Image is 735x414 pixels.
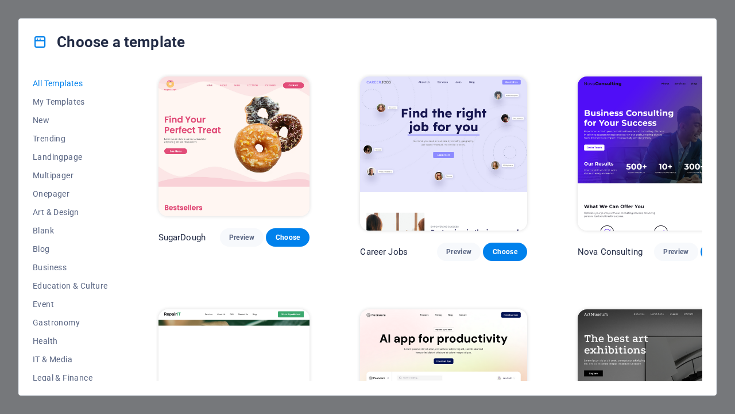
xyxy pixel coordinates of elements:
span: All Templates [33,79,108,88]
button: Choose [266,228,310,247]
button: Preview [654,243,698,261]
span: Event [33,300,108,309]
span: Art & Design [33,208,108,217]
img: SugarDough [158,76,310,216]
span: Blank [33,226,108,235]
button: Education & Culture [33,277,108,295]
span: IT & Media [33,355,108,364]
img: Career Jobs [360,76,527,231]
span: Onepager [33,189,108,198]
span: Gastronomy [33,318,108,327]
span: Trending [33,134,108,143]
span: Preview [229,233,254,242]
p: Nova Consulting [578,246,643,258]
button: IT & Media [33,350,108,369]
button: Choose [483,243,527,261]
span: Landingpage [33,152,108,162]
span: New [33,116,108,125]
button: Art & Design [33,203,108,221]
button: Legal & Finance [33,369,108,387]
button: Landingpage [33,148,108,166]
button: Blank [33,221,108,240]
p: SugarDough [158,232,206,243]
button: Business [33,258,108,277]
h4: Choose a template [33,33,185,51]
button: Event [33,295,108,313]
p: Career Jobs [360,246,408,258]
span: Blog [33,244,108,254]
button: My Templates [33,93,108,111]
button: Blog [33,240,108,258]
button: Onepager [33,185,108,203]
button: Trending [33,129,108,148]
span: My Templates [33,97,108,106]
span: Business [33,263,108,272]
span: Preview [663,247,688,256]
span: Choose [492,247,517,256]
button: Multipager [33,166,108,185]
span: Multipager [33,171,108,180]
button: Gastronomy [33,313,108,332]
button: Health [33,332,108,350]
span: Health [33,336,108,346]
span: Education & Culture [33,281,108,290]
span: Choose [275,233,300,242]
button: New [33,111,108,129]
button: Preview [220,228,264,247]
button: Preview [437,243,481,261]
span: Legal & Finance [33,373,108,382]
span: Preview [446,247,471,256]
button: All Templates [33,74,108,93]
